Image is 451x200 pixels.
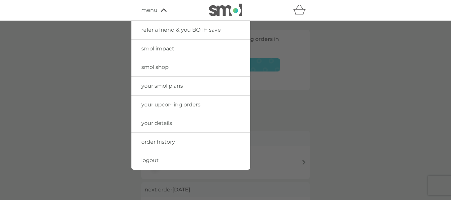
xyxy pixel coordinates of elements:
[131,77,250,95] a: your smol plans
[209,4,242,16] img: smol
[131,133,250,151] a: order history
[141,83,183,89] span: your smol plans
[141,64,169,70] span: smol shop
[141,120,172,126] span: your details
[141,157,159,163] span: logout
[131,114,250,132] a: your details
[141,45,174,52] span: smol impact
[131,151,250,170] a: logout
[141,101,200,108] span: your upcoming orders
[141,27,221,33] span: refer a friend & you BOTH save
[293,4,310,17] div: basket
[131,21,250,39] a: refer a friend & you BOTH save
[141,6,157,14] span: menu
[131,58,250,76] a: smol shop
[131,96,250,114] a: your upcoming orders
[131,40,250,58] a: smol impact
[141,139,175,145] span: order history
